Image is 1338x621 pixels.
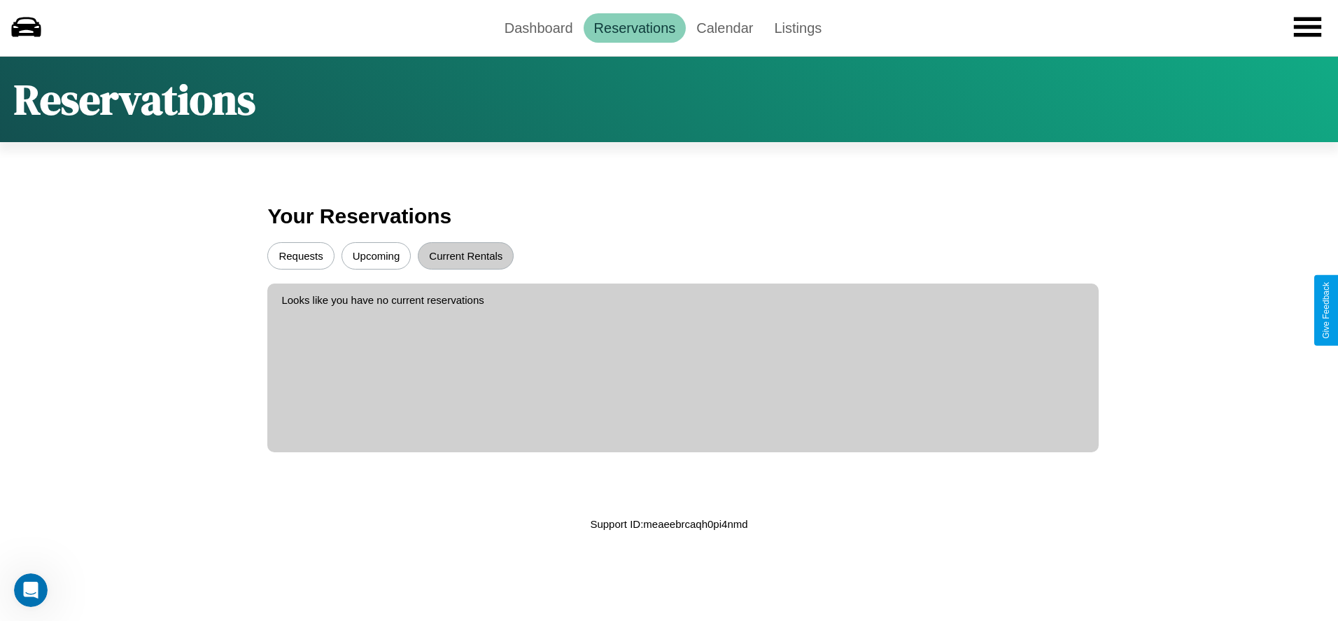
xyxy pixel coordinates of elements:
iframe: Intercom live chat [14,573,48,607]
button: Requests [267,242,334,270]
button: Upcoming [341,242,411,270]
h3: Your Reservations [267,197,1070,235]
a: Listings [763,13,832,43]
p: Support ID: meaeebrcaqh0pi4nmd [590,515,747,533]
a: Reservations [584,13,686,43]
a: Dashboard [494,13,584,43]
button: Current Rentals [418,242,514,270]
p: Looks like you have no current reservations [281,291,1084,309]
div: Give Feedback [1321,282,1331,339]
a: Calendar [686,13,763,43]
h1: Reservations [14,71,255,128]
